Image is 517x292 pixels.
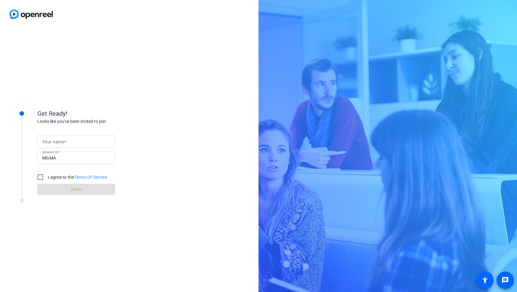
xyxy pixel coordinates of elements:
[501,276,509,284] mat-icon: message
[74,175,108,180] a: Terms Of Service
[37,109,162,118] div: Get Ready!
[481,276,489,284] mat-icon: accessibility
[42,139,64,144] mat-label: Your name
[47,174,108,180] label: I agree to the
[37,118,162,125] div: Looks like you've been invited to join
[42,150,58,154] mat-label: Session ID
